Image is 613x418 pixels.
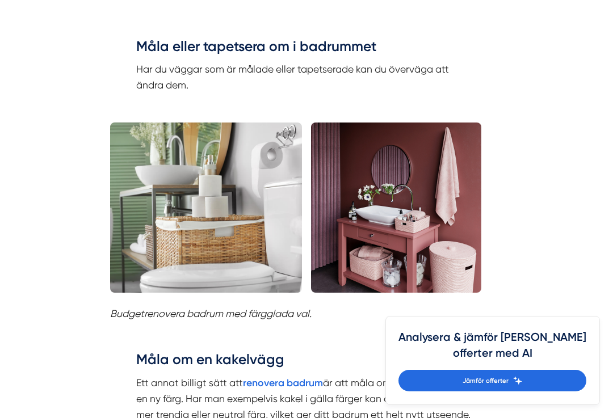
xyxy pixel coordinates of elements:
[136,350,477,375] h3: Måla om en kakelvägg
[110,308,312,319] em: Budgetrenovera badrum med färgglada val.
[136,61,477,93] p: Har du väggar som är målade eller tapetserade kan du överväga att ändra dem.
[398,370,586,391] a: Jämför offerter
[110,123,302,293] img: Badrum med naturliga inslag
[136,37,477,62] h3: Måla eller tapetsera om i badrummet
[243,377,323,389] a: renovera badrum
[311,123,481,293] img: bild
[398,330,586,370] h4: Analysera & jämför [PERSON_NAME] offerter med AI
[463,375,509,386] span: Jämför offerter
